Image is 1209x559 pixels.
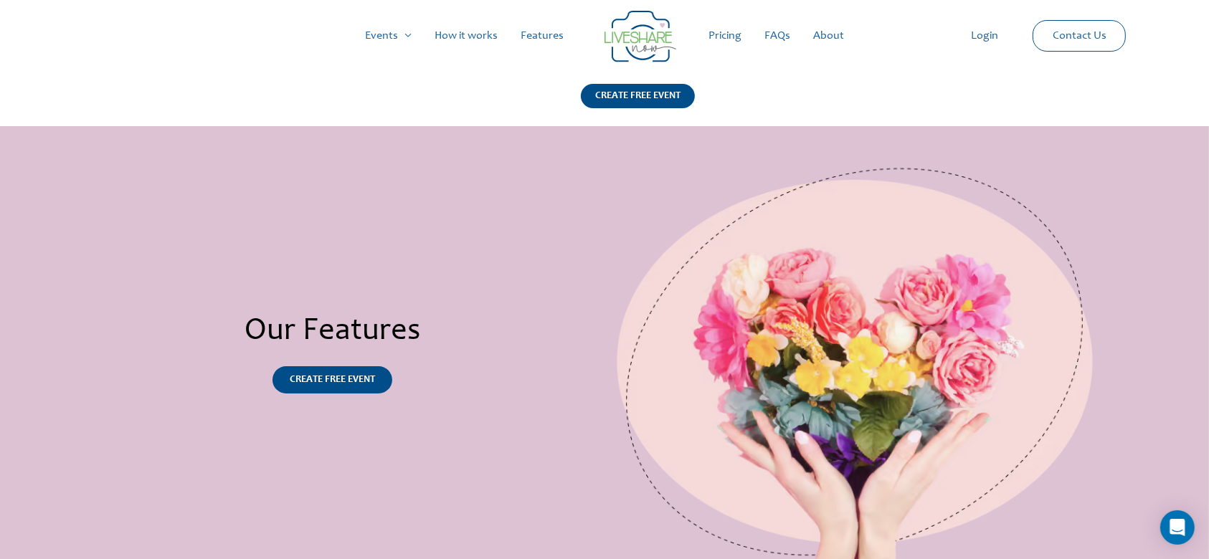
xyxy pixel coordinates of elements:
a: How it works [423,13,509,59]
a: Events [354,13,423,59]
a: CREATE FREE EVENT [272,366,392,393]
div: CREATE FREE EVENT [581,84,695,108]
a: Pricing [697,13,753,59]
div: Open Intercom Messenger [1160,510,1195,545]
nav: Site Navigation [25,13,1184,59]
a: Contact Us [1041,21,1118,51]
h2: Our Features [60,312,604,352]
span: CREATE FREE EVENT [290,375,375,385]
a: Login [960,13,1010,59]
a: CREATE FREE EVENT [581,84,695,126]
a: About [802,13,855,59]
img: LiveShare logo - Capture & Share Event Memories [604,11,676,62]
a: Features [509,13,575,59]
a: FAQs [753,13,802,59]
